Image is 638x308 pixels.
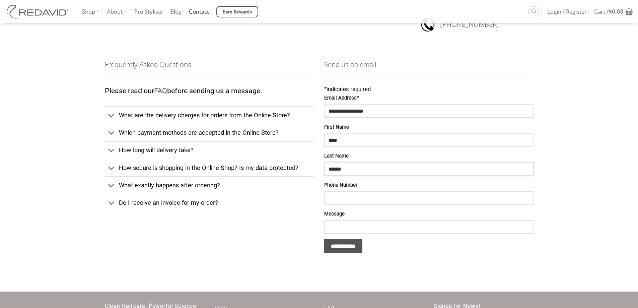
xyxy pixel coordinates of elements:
[119,164,298,171] span: How secure is shopping in the Online Shop? Is my data protected?
[119,129,279,136] span: Which payment methods are accepted in the Online Store?
[216,6,258,17] a: Earn Rewards
[223,8,252,16] span: Earn Rewards
[105,194,314,211] a: Toggle Do I receive an invoice for my order?
[105,159,314,176] a: Toggle How secure is shopping in the Online Shop? Is my data protected?
[324,210,534,218] label: Message
[440,17,599,32] h3: [PHONE_NUMBER]
[119,112,290,119] span: What are the delivery charges for orders from the Online Store?
[154,86,167,95] a: FAQ
[105,85,314,97] p: Please read our before sending us a message.
[105,143,119,158] button: Toggle
[105,161,119,176] button: Toggle
[5,5,72,19] img: REDAVID Salon Products | United States
[105,59,191,73] span: Frequently Asked Questions
[119,199,218,206] span: Do I receive an invoice for my order?
[119,182,220,189] span: What exactly happens after ordering?
[528,6,539,17] a: Search
[105,106,314,124] a: Toggle What are the delivery charges for orders from the Online Store?
[324,94,534,102] label: Email Address
[105,126,119,141] button: Toggle
[105,124,314,141] a: Toggle Which payment methods are accepted in the Online Store?
[609,8,612,15] span: $
[547,3,587,20] span: Login / Register
[324,85,534,94] div: indicates required
[105,141,314,159] a: Toggle How long will delivery take?
[324,181,534,189] label: Phone Number
[324,59,376,73] span: Send us an email
[324,152,534,160] label: Last Name
[105,176,314,194] a: Toggle What exactly happens after ordering?
[105,178,119,193] button: Toggle
[105,196,119,210] button: Toggle
[119,146,194,153] span: How long will delivery take?
[324,123,534,131] label: First Name
[609,8,624,15] bdi: 0.00
[105,108,119,123] button: Toggle
[594,3,624,20] span: Cart /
